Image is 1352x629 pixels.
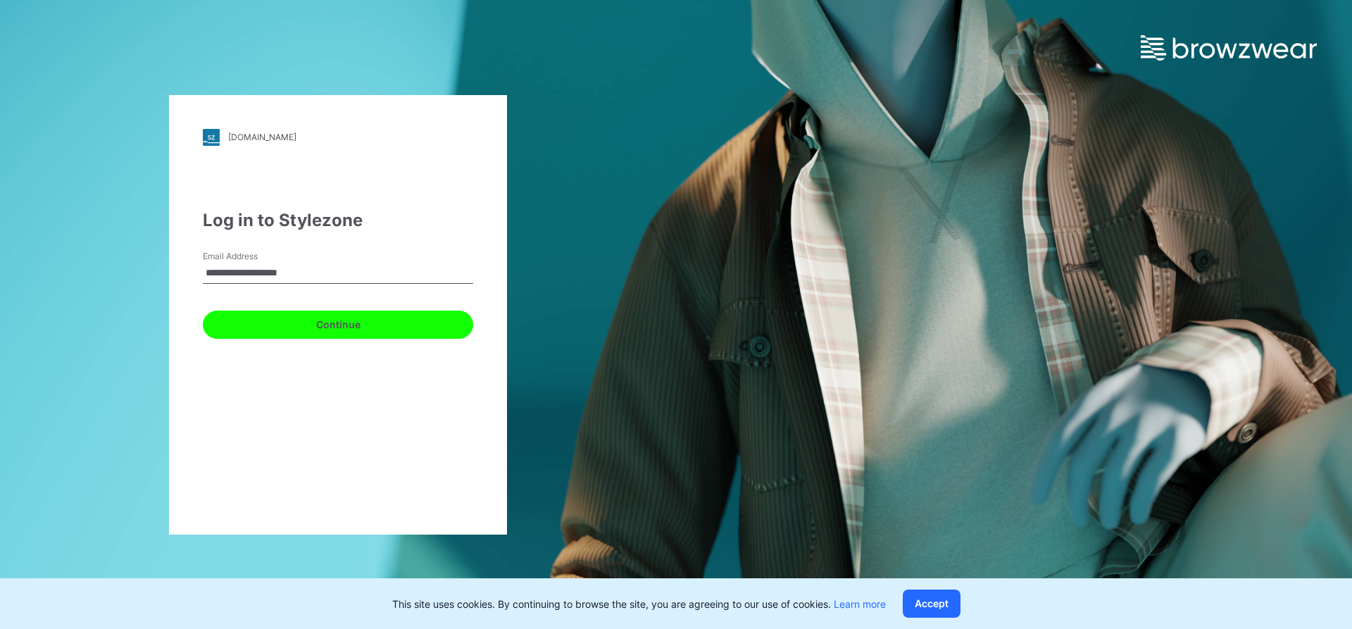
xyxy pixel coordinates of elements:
[203,250,301,263] label: Email Address
[392,597,886,611] p: This site uses cookies. By continuing to browse the site, you are agreeing to our use of cookies.
[834,598,886,610] a: Learn more
[203,129,473,146] a: [DOMAIN_NAME]
[203,129,220,146] img: stylezone-logo.562084cfcfab977791bfbf7441f1a819.svg
[903,590,960,618] button: Accept
[203,208,473,233] div: Log in to Stylezone
[203,311,473,339] button: Continue
[228,132,296,142] div: [DOMAIN_NAME]
[1141,35,1317,61] img: browzwear-logo.e42bd6dac1945053ebaf764b6aa21510.svg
